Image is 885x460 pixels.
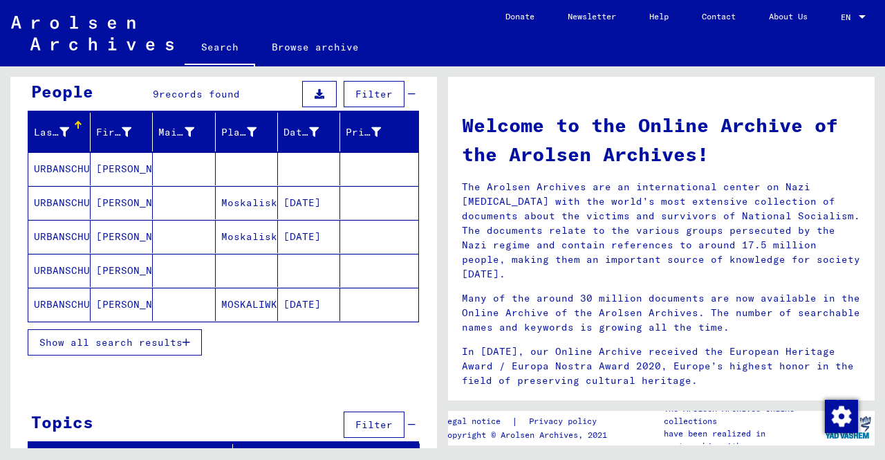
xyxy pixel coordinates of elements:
mat-cell: Moskalisko [216,186,278,219]
img: yv_logo.png [822,410,874,445]
div: Maiden Name [158,125,194,140]
mat-cell: MOSKALIWKA [216,288,278,321]
mat-header-cell: First Name [91,113,153,151]
div: First Name [96,125,131,140]
mat-cell: URBANSCHUK [28,152,91,185]
mat-cell: [PERSON_NAME] [91,220,153,253]
mat-cell: [PERSON_NAME] [91,288,153,321]
div: Last Name [34,121,90,143]
mat-cell: URBANSCHUK [28,254,91,287]
mat-header-cell: Last Name [28,113,91,151]
div: Topics [31,410,93,434]
a: Privacy policy [518,414,613,429]
p: In [DATE], our Online Archive received the European Heritage Award / Europa Nostra Award 2020, Eu... [462,344,861,388]
span: Show all search results [39,336,183,349]
p: The Arolsen Archives online collections [664,403,821,427]
h1: Welcome to the Online Archive of the Arolsen Archives! [462,111,861,169]
div: Date of Birth [283,121,339,143]
mat-cell: [DATE] [278,220,340,253]
a: Search [185,30,255,66]
div: Last Name [34,125,69,140]
mat-cell: [DATE] [278,288,340,321]
div: | [442,414,613,429]
div: Place of Birth [221,121,277,143]
span: EN [841,12,856,22]
mat-cell: [PERSON_NAME] [91,254,153,287]
a: Browse archive [255,30,375,64]
span: Filter [355,88,393,100]
div: Date of Birth [283,125,319,140]
mat-header-cell: Date of Birth [278,113,340,151]
img: Change consent [825,400,858,433]
div: People [31,79,93,104]
button: Show all search results [28,329,202,356]
p: have been realized in partnership with [664,427,821,452]
div: First Name [96,121,152,143]
mat-header-cell: Place of Birth [216,113,278,151]
span: Filter [355,418,393,431]
mat-cell: URBANSCHUK [28,288,91,321]
mat-cell: [PERSON_NAME] [91,186,153,219]
span: 9 [153,88,159,100]
img: Arolsen_neg.svg [11,16,174,50]
p: Many of the around 30 million documents are now available in the Online Archive of the Arolsen Ar... [462,291,861,335]
button: Filter [344,412,404,438]
mat-header-cell: Prisoner # [340,113,418,151]
span: records found [159,88,240,100]
mat-cell: URBANSCHUK [28,186,91,219]
mat-header-cell: Maiden Name [153,113,215,151]
mat-cell: URBANSCHUK [28,220,91,253]
p: The Arolsen Archives are an international center on Nazi [MEDICAL_DATA] with the world’s most ext... [462,180,861,282]
div: Place of Birth [221,125,257,140]
div: Prisoner # [346,125,381,140]
button: Filter [344,81,404,107]
p: Copyright © Arolsen Archives, 2021 [442,429,613,441]
mat-cell: Moskalisko [216,220,278,253]
div: Maiden Name [158,121,214,143]
mat-cell: [DATE] [278,186,340,219]
a: Legal notice [442,414,512,429]
mat-cell: [PERSON_NAME] [91,152,153,185]
div: Change consent [824,399,857,432]
div: Prisoner # [346,121,402,143]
